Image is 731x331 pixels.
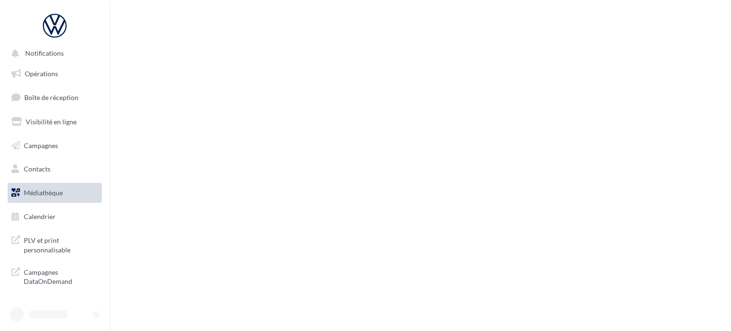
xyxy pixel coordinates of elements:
[24,93,79,101] span: Boîte de réception
[25,50,64,58] span: Notifications
[24,165,50,173] span: Contacts
[6,159,104,179] a: Contacts
[6,112,104,132] a: Visibilité en ligne
[24,212,56,221] span: Calendrier
[6,87,104,108] a: Boîte de réception
[6,136,104,156] a: Campagnes
[24,141,58,149] span: Campagnes
[24,266,98,286] span: Campagnes DataOnDemand
[6,183,104,203] a: Médiathèque
[6,262,104,290] a: Campagnes DataOnDemand
[24,234,98,254] span: PLV et print personnalisable
[6,230,104,258] a: PLV et print personnalisable
[24,189,63,197] span: Médiathèque
[25,70,58,78] span: Opérations
[26,118,77,126] span: Visibilité en ligne
[6,207,104,227] a: Calendrier
[6,64,104,84] a: Opérations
